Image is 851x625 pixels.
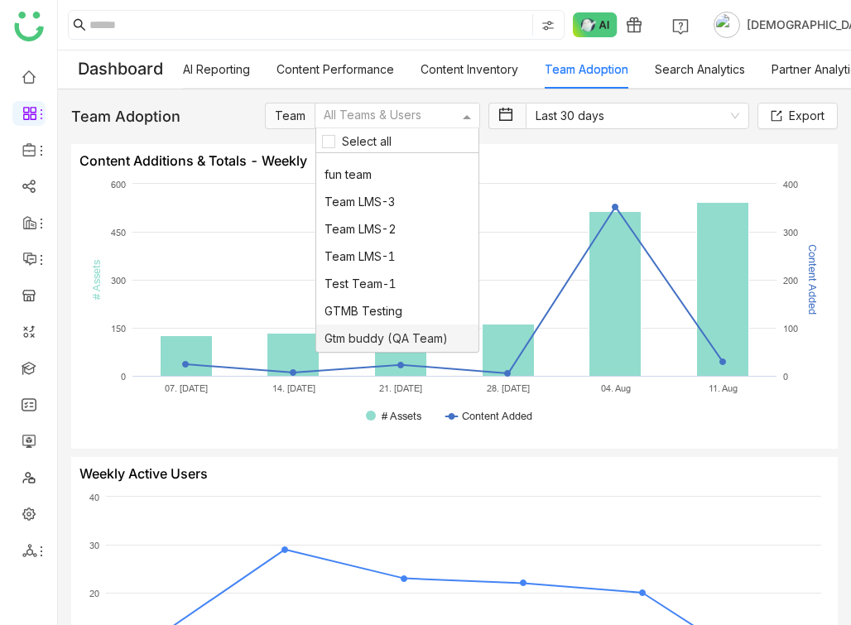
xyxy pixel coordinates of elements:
span: Team LMS-2 [325,222,397,236]
text: 450 [111,227,126,238]
a: Team Adoption [545,62,628,76]
button: Export [757,103,838,129]
div: Team Adoption [71,108,180,125]
img: logo [14,12,44,41]
div: Content Additions & Totals - Weekly [79,152,829,169]
text: 300 [783,227,798,238]
div: Dashboard [58,50,183,89]
text: 40 [89,492,99,503]
text: 0 [783,371,788,382]
text: 150 [111,323,126,334]
a: Search Analytics [655,62,745,76]
text: 600 [111,179,126,190]
nz-select-item: Last 30 days [536,103,739,128]
text: 0 [121,371,126,382]
text: 100 [783,323,798,334]
text: 20 [89,588,99,599]
text: 28. [DATE] [487,382,530,394]
span: Gtm buddy (QA Team) [325,331,448,345]
a: Content Performance [276,62,394,76]
text: 14. [DATE] [272,382,315,394]
img: search-type.svg [541,19,555,32]
text: 400 [783,179,798,190]
img: avatar [714,12,740,38]
span: fun team [325,167,372,181]
img: help.svg [672,18,689,35]
text: 21. [DATE] [379,382,422,394]
div: Weekly Active Users [79,465,829,482]
text: 200 [783,275,798,286]
span: Team [275,108,305,123]
a: AI Reporting [183,62,250,76]
img: ask-buddy-normal.svg [573,12,618,37]
text: Content Added [806,245,820,315]
text: Content Added [462,409,532,422]
ng-dropdown-panel: Options List [315,127,479,353]
span: Export [789,107,825,125]
text: 11. Aug [709,382,738,394]
text: 07. [DATE] [165,382,208,394]
text: 300 [111,275,126,286]
text: 30 [89,540,99,551]
a: Content Inventory [421,62,518,76]
text: # Assets [382,409,421,422]
span: Team LMS-1 [325,249,396,263]
span: GTMB Testing [325,304,402,318]
text: 04. Aug [601,382,631,394]
span: Select all [335,134,398,148]
span: Team LMS-3 [325,195,395,209]
text: # Assets [89,260,103,300]
span: Test Team-1 [325,276,397,291]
